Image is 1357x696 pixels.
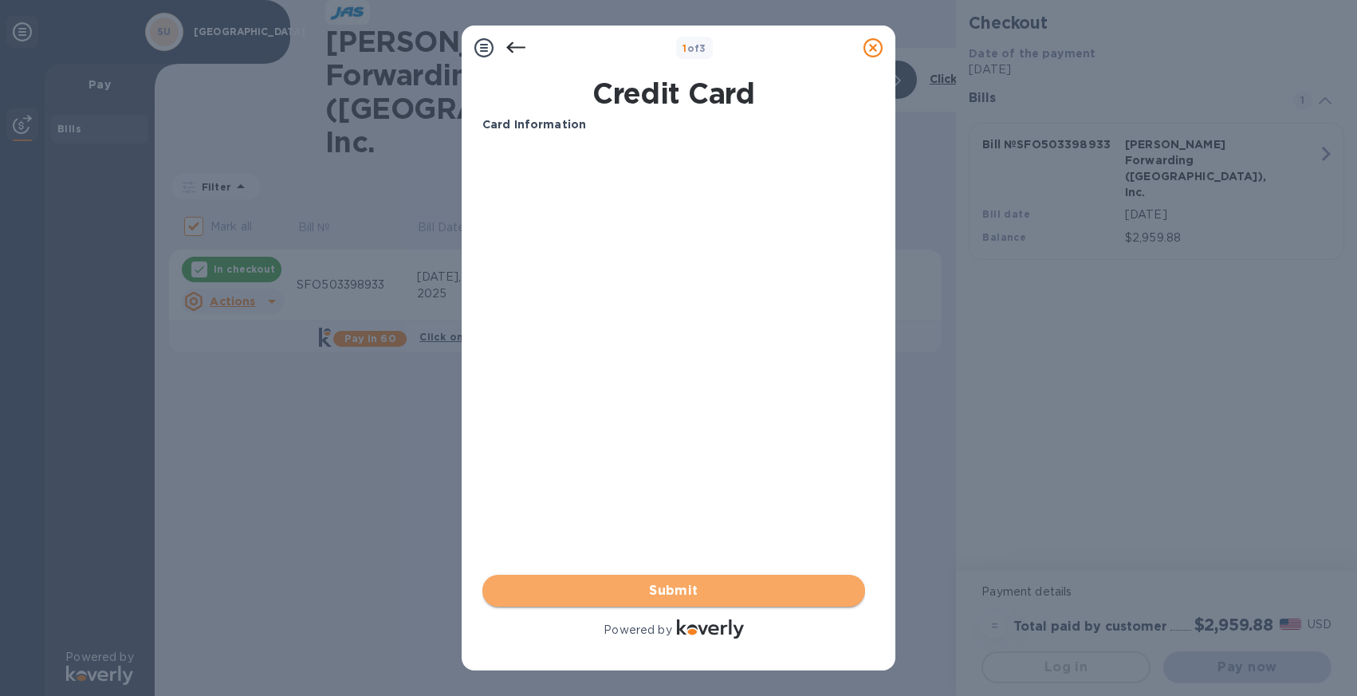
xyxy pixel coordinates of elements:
b: Card Information [482,118,586,131]
b: of 3 [682,42,706,54]
span: 1 [682,42,686,54]
button: Submit [482,575,865,607]
p: Powered by [604,622,671,639]
h1: Credit Card [476,77,871,110]
img: Logo [677,619,744,639]
span: Submit [495,581,852,600]
iframe: Your browser does not support iframes [482,146,865,385]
